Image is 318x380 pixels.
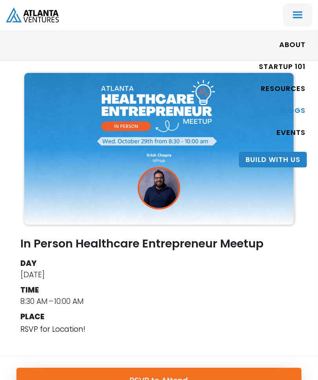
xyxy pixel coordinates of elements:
[276,124,305,142] a: EVENTS
[261,80,305,98] a: RESOURCES
[280,102,305,120] a: BLOGS
[259,58,305,76] a: Startup 101
[279,36,305,54] a: ABOUT
[283,4,312,26] div: menu
[239,152,307,167] a: Build With Us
